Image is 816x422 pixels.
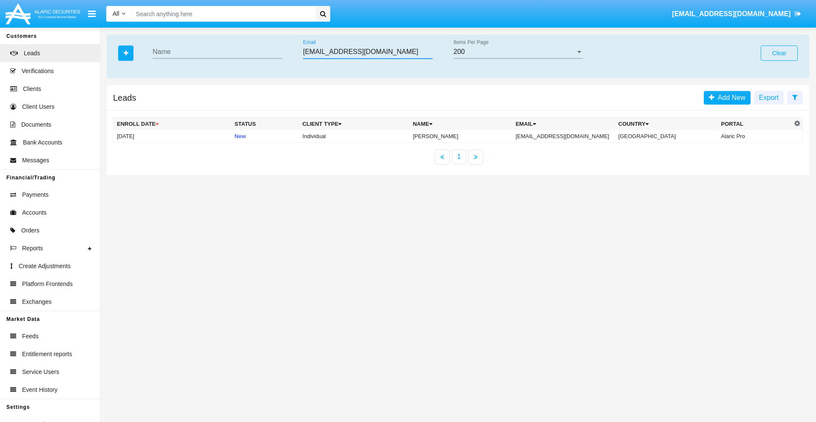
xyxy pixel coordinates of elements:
td: [DATE] [113,130,231,143]
span: Orders [21,226,40,235]
button: Clear [761,45,798,61]
span: Clients [23,85,41,93]
span: Export [759,94,779,101]
a: All [106,9,132,18]
span: Service Users [22,368,59,377]
span: [EMAIL_ADDRESS][DOMAIN_NAME] [672,10,790,17]
th: Enroll Date [113,118,231,130]
span: 200 [453,48,465,55]
nav: paginator [107,150,809,164]
span: Entitlement reports [22,350,72,359]
span: Platform Frontends [22,280,73,289]
span: Messages [22,156,49,165]
a: [EMAIL_ADDRESS][DOMAIN_NAME] [668,2,805,26]
td: Individual [299,130,410,143]
span: Exchanges [22,297,51,306]
span: Client Users [22,102,54,111]
span: Payments [22,190,48,199]
span: All [113,10,119,17]
th: Name [409,118,512,130]
span: Bank Accounts [23,138,62,147]
span: Verifications [22,67,54,76]
td: [PERSON_NAME] [409,130,512,143]
span: Create Adjustments [19,262,71,271]
span: Reports [22,244,43,253]
h5: Leads [113,94,136,101]
span: Feeds [22,332,39,341]
input: Search [132,6,313,22]
span: Leads [24,49,40,58]
th: Country [615,118,718,130]
td: [GEOGRAPHIC_DATA] [615,130,718,143]
button: Export [754,91,784,105]
span: Event History [22,385,57,394]
span: Add New [714,94,745,101]
th: Client Type [299,118,410,130]
span: Accounts [22,208,47,217]
img: Logo image [4,1,82,26]
th: Status [231,118,299,130]
th: Email [512,118,615,130]
span: Documents [21,120,51,129]
a: Add New [704,91,751,105]
th: Portal [718,118,792,130]
td: New [231,130,299,143]
td: [EMAIL_ADDRESS][DOMAIN_NAME] [512,130,615,143]
td: Alaric Pro [718,130,792,143]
